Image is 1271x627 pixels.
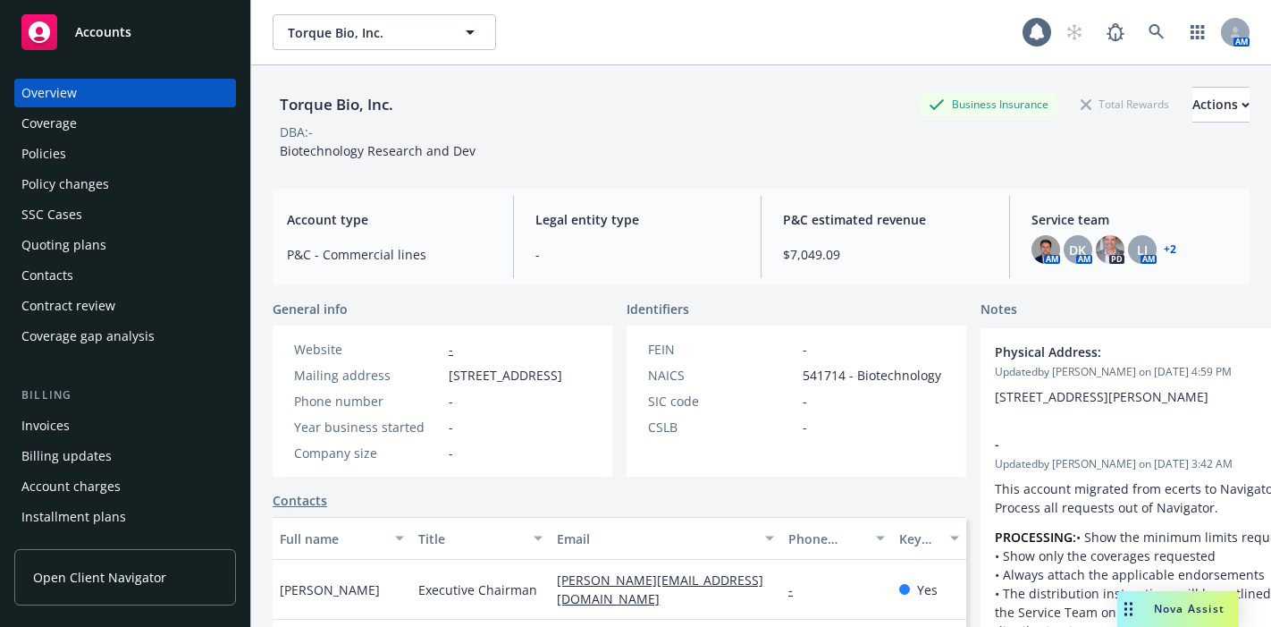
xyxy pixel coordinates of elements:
[1117,591,1239,627] button: Nova Assist
[1069,241,1086,259] span: DK
[803,340,807,359] span: -
[557,572,763,607] a: [PERSON_NAME][EMAIL_ADDRESS][DOMAIN_NAME]
[803,366,941,385] span: 541714 - Biotechnology
[788,581,807,598] a: -
[1139,14,1174,50] a: Search
[981,300,1017,321] span: Notes
[33,568,166,587] span: Open Client Navigator
[449,444,453,462] span: -
[294,366,442,385] div: Mailing address
[14,200,236,229] a: SSC Cases
[21,472,121,501] div: Account charges
[294,392,442,411] div: Phone number
[627,300,689,318] span: Identifiers
[273,300,348,318] span: General info
[14,386,236,404] div: Billing
[648,392,795,411] div: SIC code
[781,517,892,560] button: Phone number
[535,210,740,229] span: Legal entity type
[783,210,988,229] span: P&C estimated revenue
[21,503,126,531] div: Installment plans
[14,109,236,138] a: Coverage
[14,231,236,259] a: Quoting plans
[535,245,740,264] span: -
[14,472,236,501] a: Account charges
[995,435,1259,453] span: -
[648,418,795,436] div: CSLB
[21,79,77,107] div: Overview
[273,93,400,116] div: Torque Bio, Inc.
[294,444,442,462] div: Company size
[14,322,236,351] a: Coverage gap analysis
[892,517,966,560] button: Key contact
[803,418,807,436] span: -
[14,140,236,168] a: Policies
[648,340,795,359] div: FEIN
[1117,591,1140,627] div: Drag to move
[899,530,939,548] div: Key contact
[1056,14,1092,50] a: Start snowing
[648,366,795,385] div: NAICS
[273,14,496,50] button: Torque Bio, Inc.
[273,491,327,510] a: Contacts
[21,140,66,168] div: Policies
[411,517,550,560] button: Title
[21,109,77,138] div: Coverage
[449,341,453,358] a: -
[1180,14,1216,50] a: Switch app
[21,261,73,290] div: Contacts
[995,529,1076,546] strong: PROCESSING:
[449,392,453,411] span: -
[21,200,82,229] div: SSC Cases
[280,580,380,599] span: [PERSON_NAME]
[21,231,106,259] div: Quoting plans
[14,261,236,290] a: Contacts
[1031,210,1236,229] span: Service team
[1137,241,1148,259] span: LI
[14,292,236,320] a: Contract review
[1096,235,1124,264] img: photo
[14,79,236,107] a: Overview
[287,210,492,229] span: Account type
[14,442,236,470] a: Billing updates
[557,530,754,548] div: Email
[14,170,236,199] a: Policy changes
[280,530,384,548] div: Full name
[1154,601,1225,616] span: Nova Assist
[1072,93,1178,115] div: Total Rewards
[14,503,236,531] a: Installment plans
[917,580,938,599] span: Yes
[550,517,781,560] button: Email
[1164,244,1176,255] a: +2
[1192,88,1250,122] div: Actions
[1192,87,1250,123] button: Actions
[294,340,442,359] div: Website
[21,322,155,351] div: Coverage gap analysis
[14,411,236,440] a: Invoices
[449,366,562,385] span: [STREET_ADDRESS]
[14,7,236,57] a: Accounts
[288,23,442,42] span: Torque Bio, Inc.
[920,93,1057,115] div: Business Insurance
[75,25,131,39] span: Accounts
[280,123,313,141] div: DBA: -
[449,418,453,436] span: -
[21,411,70,440] div: Invoices
[788,530,865,548] div: Phone number
[1098,14,1133,50] a: Report a Bug
[418,530,523,548] div: Title
[783,245,988,264] span: $7,049.09
[21,170,109,199] div: Policy changes
[418,580,537,599] span: Executive Chairman
[21,442,112,470] div: Billing updates
[280,142,476,159] span: Biotechnology Research and Dev
[273,517,411,560] button: Full name
[995,388,1208,405] span: [STREET_ADDRESS][PERSON_NAME]
[294,418,442,436] div: Year business started
[803,392,807,411] span: -
[21,292,115,320] div: Contract review
[287,245,492,264] span: P&C - Commercial lines
[1031,235,1060,264] img: photo
[995,343,1259,361] span: Physical Address:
